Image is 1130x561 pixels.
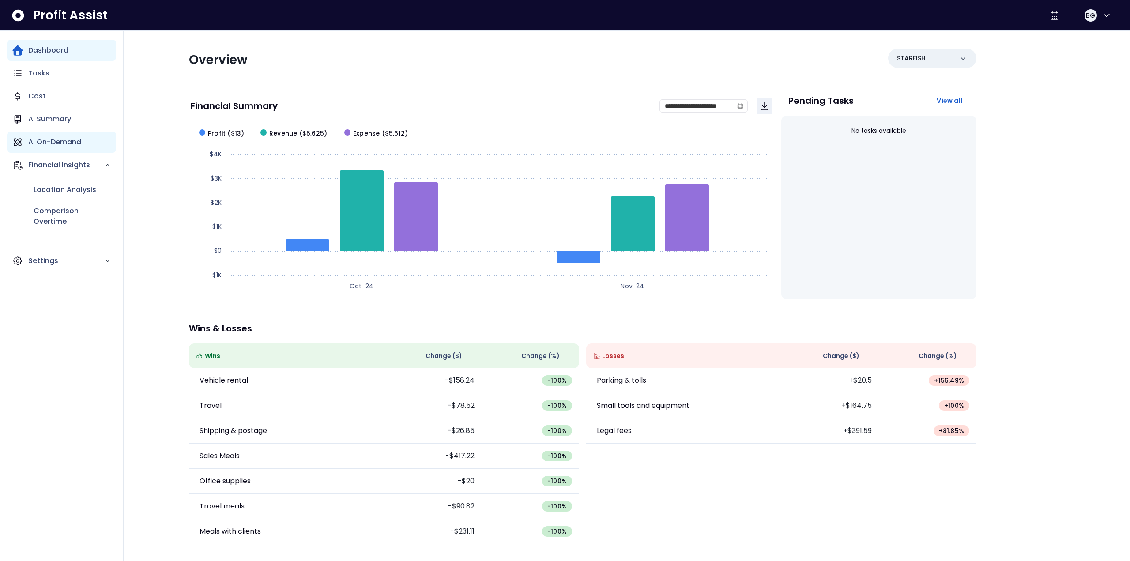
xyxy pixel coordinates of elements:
p: AI Summary [28,114,71,124]
p: Legal fees [597,425,632,436]
p: Financial Summary [191,102,278,110]
td: +$164.75 [781,393,879,418]
text: $1K [212,222,222,231]
td: -$158.24 [384,368,482,393]
p: Office supplies [200,476,251,486]
text: $0 [214,246,222,255]
button: Download [757,98,772,114]
span: Change (%) [919,351,957,361]
span: -100 % [547,502,567,511]
span: Expense ($5,612) [353,129,408,138]
td: +$20.5 [781,368,879,393]
p: Travel [200,400,222,411]
span: + 156.49 % [934,376,964,385]
p: Cost [28,91,46,102]
text: Oct-24 [350,282,373,290]
span: + 81.85 % [939,426,964,435]
p: Tasks [28,68,49,79]
span: -100 % [547,426,567,435]
span: Revenue ($5,625) [269,129,327,138]
td: -$417.22 [384,444,482,469]
p: Shipping & postage [200,425,267,436]
span: -100 % [547,376,567,385]
p: Small tools and equipment [597,400,689,411]
svg: calendar [737,103,743,109]
span: Profit Assist [33,8,108,23]
text: -$1K [209,271,222,279]
text: $2K [211,198,222,207]
p: Settings [28,256,105,266]
p: Sales Meals [200,451,240,461]
div: No tasks available [788,119,969,143]
p: STARFISH [897,54,926,63]
span: BG [1086,11,1095,20]
text: Nov-24 [621,282,644,290]
span: Profit ($13) [208,129,244,138]
td: +$391.59 [781,418,879,444]
button: View all [930,93,969,109]
span: Wins [205,351,220,361]
span: Change ( $ ) [426,351,462,361]
span: -100 % [547,452,567,460]
td: -$20 [384,469,482,494]
p: Meals with clients [200,526,261,537]
p: Location Analysis [34,184,96,195]
p: Wins & Losses [189,324,976,333]
td: -$26.85 [384,418,482,444]
p: Parking & tolls [597,375,646,386]
p: Travel meals [200,501,245,512]
p: Vehicle rental [200,375,248,386]
text: $4K [210,150,222,158]
span: View all [937,96,962,105]
p: Pending Tasks [788,96,854,105]
span: Overview [189,51,248,68]
td: -$90.82 [384,494,482,519]
p: AI On-Demand [28,137,81,147]
span: -100 % [547,527,567,536]
span: + 100 % [944,401,964,410]
p: Comparison Overtime [34,206,111,227]
span: Change ( $ ) [823,351,859,361]
span: -100 % [547,477,567,486]
p: Dashboard [28,45,68,56]
span: Losses [602,351,624,361]
span: Change (%) [521,351,560,361]
td: -$78.52 [384,393,482,418]
td: -$231.11 [384,519,482,544]
span: -100 % [547,401,567,410]
p: Financial Insights [28,160,105,170]
text: $3K [211,174,222,183]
